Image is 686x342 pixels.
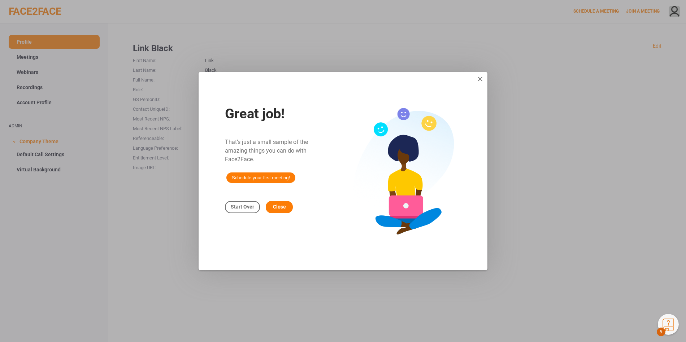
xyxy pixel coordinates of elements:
[225,107,325,120] div: Great job!
[226,174,295,180] a: Schedule your first meeting!
[226,172,295,183] span: Schedule your first meeting!
[225,201,260,213] div: Start Over
[658,314,679,335] button: Knowledge Center Bot, also known as KC Bot is an onboarding assistant that allows you to see the ...
[477,75,484,83] div: close
[657,328,665,336] span: 5
[225,72,326,270] td: That’s just a small sample of the amazing things you can do with Face2Face.
[3,10,105,17] div: ∑aåāБδ ⷺ
[352,102,461,240] img: 5c8a65d0-ff13-48f6-b613-8c6839ea642d.png
[3,3,105,10] div: ∑aåāБδ ⷺ
[266,201,293,213] div: Close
